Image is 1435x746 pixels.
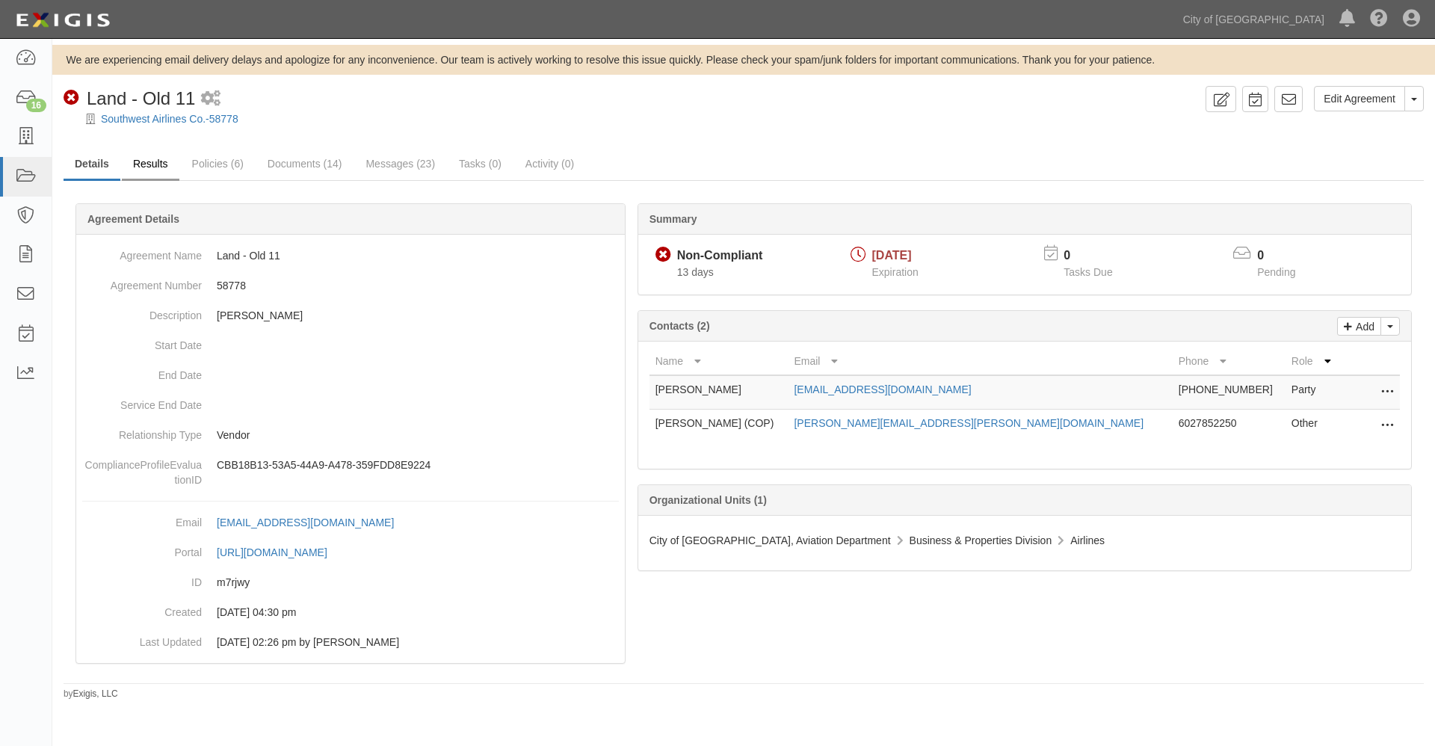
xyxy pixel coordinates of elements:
dd: Vendor [82,420,619,450]
b: Organizational Units (1) [649,494,767,506]
p: 0 [1257,247,1314,265]
dt: Service End Date [82,390,202,413]
img: logo-5460c22ac91f19d4615b14bd174203de0afe785f0fc80cf4dbbc73dc1793850b.png [11,7,114,34]
td: 6027852250 [1173,410,1286,443]
div: We are experiencing email delivery delays and apologize for any inconvenience. Our team is active... [52,52,1435,67]
a: [URL][DOMAIN_NAME] [217,546,344,558]
a: Edit Agreement [1314,86,1405,111]
dd: m7rjwy [82,567,619,597]
dt: Last Updated [82,627,202,650]
i: 1 scheduled workflow [201,91,220,107]
a: Add [1337,317,1381,336]
b: Summary [649,213,697,225]
a: Policies (6) [181,149,255,179]
dt: Email [82,508,202,530]
dd: 58778 [82,271,619,300]
dt: Portal [82,537,202,560]
td: Other [1286,410,1340,443]
td: [PERSON_NAME] (COP) [649,410,789,443]
dt: Relationship Type [82,420,202,443]
p: 0 [1064,247,1131,265]
span: Pending [1257,266,1295,278]
dt: Start Date [82,330,202,353]
a: Messages (23) [354,149,446,179]
dt: ID [82,567,202,590]
dt: Agreement Number [82,271,202,293]
a: City of [GEOGRAPHIC_DATA] [1176,4,1332,34]
th: Name [649,348,789,375]
a: [PERSON_NAME][EMAIL_ADDRESS][PERSON_NAME][DOMAIN_NAME] [794,417,1144,429]
span: [DATE] [872,249,912,262]
dd: [DATE] 02:26 pm by [PERSON_NAME] [82,627,619,657]
dt: End Date [82,360,202,383]
p: Add [1352,318,1374,335]
dd: [DATE] 04:30 pm [82,597,619,627]
th: Role [1286,348,1340,375]
th: Phone [1173,348,1286,375]
small: by [64,688,118,700]
div: 16 [26,99,46,112]
div: Land - Old 11 [64,86,195,111]
span: Land - Old 11 [87,88,195,108]
dt: ComplianceProfileEvaluationID [82,450,202,487]
td: Party [1286,375,1340,410]
span: Business & Properties Division [910,534,1052,546]
div: [EMAIL_ADDRESS][DOMAIN_NAME] [217,515,394,530]
span: Tasks Due [1064,266,1112,278]
a: Activity (0) [514,149,585,179]
span: Since 08/01/2025 [677,266,714,278]
a: Results [122,149,179,181]
b: Agreement Details [87,213,179,225]
a: Documents (14) [256,149,354,179]
a: Details [64,149,120,181]
i: Non-Compliant [64,90,79,106]
b: Contacts (2) [649,320,710,332]
i: Help Center - Complianz [1370,10,1388,28]
td: [PERSON_NAME] [649,375,789,410]
a: Tasks (0) [448,149,513,179]
p: [PERSON_NAME] [217,308,619,323]
span: Expiration [872,266,919,278]
a: Exigis, LLC [73,688,118,699]
p: CBB18B13-53A5-44A9-A478-359FDD8E9224 [217,457,619,472]
th: Email [788,348,1172,375]
span: Airlines [1070,534,1105,546]
dt: Description [82,300,202,323]
span: City of [GEOGRAPHIC_DATA], Aviation Department [649,534,891,546]
i: Non-Compliant [655,247,671,263]
dt: Agreement Name [82,241,202,263]
td: [PHONE_NUMBER] [1173,375,1286,410]
dt: Created [82,597,202,620]
a: Southwest Airlines Co.-58778 [101,113,238,125]
a: [EMAIL_ADDRESS][DOMAIN_NAME] [794,383,971,395]
a: [EMAIL_ADDRESS][DOMAIN_NAME] [217,517,410,528]
dd: Land - Old 11 [82,241,619,271]
div: Non-Compliant [677,247,763,265]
